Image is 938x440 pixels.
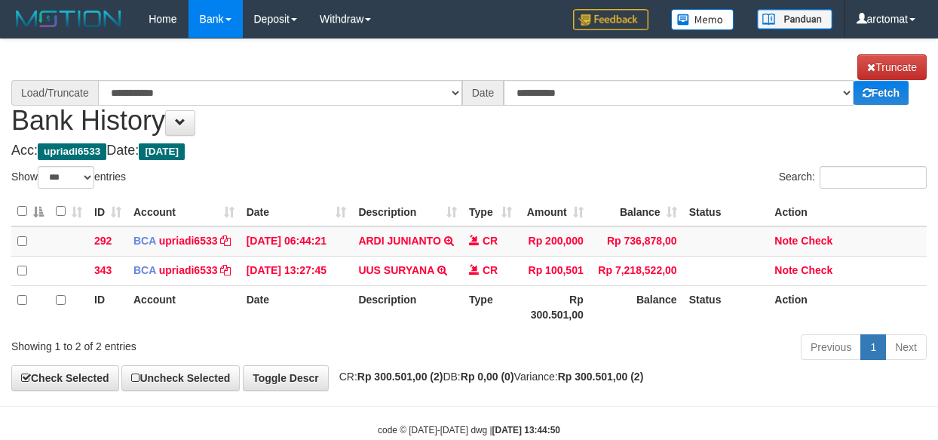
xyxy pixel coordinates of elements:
[757,9,832,29] img: panduan.png
[768,197,927,226] th: Action
[590,226,683,257] td: Rp 736,878,00
[463,285,518,328] th: Type
[94,264,112,276] span: 343
[558,371,644,383] strong: Rp 300.501,00 (2)
[779,166,927,189] label: Search:
[463,197,518,226] th: Type: activate to sort column ascending
[332,371,644,383] span: CR: DB: Variance:
[11,197,50,226] th: : activate to sort column descending
[590,285,683,328] th: Balance
[241,197,353,226] th: Date: activate to sort column ascending
[241,226,353,257] td: [DATE] 06:44:21
[243,365,329,391] a: Toggle Descr
[11,166,126,189] label: Show entries
[801,264,832,276] a: Check
[159,235,218,247] a: upriadi6533
[11,80,98,106] div: Load/Truncate
[590,256,683,285] td: Rp 7,218,522,00
[241,285,353,328] th: Date
[518,256,590,285] td: Rp 100,501
[358,264,434,276] a: UUS SURYANA
[860,334,886,360] a: 1
[483,235,498,247] span: CR
[159,264,218,276] a: upriadi6533
[133,264,156,276] span: BCA
[820,166,927,189] input: Search:
[11,333,379,354] div: Showing 1 to 2 of 2 entries
[133,235,156,247] span: BCA
[378,425,560,435] small: code © [DATE]-[DATE] dwg |
[461,371,514,383] strong: Rp 0,00 (0)
[11,54,927,136] h1: Bank History
[11,365,119,391] a: Check Selected
[241,256,353,285] td: [DATE] 13:27:45
[11,143,927,158] h4: Acc: Date:
[352,197,463,226] th: Description: activate to sort column ascending
[358,235,440,247] a: ARDI JUNIANTO
[518,285,590,328] th: Rp 300.501,00
[11,8,126,30] img: MOTION_logo.png
[352,285,463,328] th: Description
[462,80,504,106] div: Date
[127,197,241,226] th: Account: activate to sort column ascending
[683,285,769,328] th: Status
[774,235,798,247] a: Note
[38,166,94,189] select: Showentries
[483,264,498,276] span: CR
[88,285,127,328] th: ID
[573,9,648,30] img: Feedback.jpg
[801,235,832,247] a: Check
[121,365,240,391] a: Uncheck Selected
[671,9,734,30] img: Button%20Memo.svg
[94,235,112,247] span: 292
[683,197,769,226] th: Status
[50,197,88,226] th: : activate to sort column ascending
[854,81,909,105] a: Fetch
[88,197,127,226] th: ID: activate to sort column ascending
[127,285,241,328] th: Account
[768,285,927,328] th: Action
[38,143,106,160] span: upriadi6533
[885,334,927,360] a: Next
[139,143,185,160] span: [DATE]
[220,264,231,276] a: Copy upriadi6533 to clipboard
[590,197,683,226] th: Balance: activate to sort column ascending
[774,264,798,276] a: Note
[357,371,443,383] strong: Rp 300.501,00 (2)
[857,54,927,80] a: Truncate
[220,235,231,247] a: Copy upriadi6533 to clipboard
[518,197,590,226] th: Amount: activate to sort column ascending
[492,425,560,435] strong: [DATE] 13:44:50
[801,334,861,360] a: Previous
[518,226,590,257] td: Rp 200,000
